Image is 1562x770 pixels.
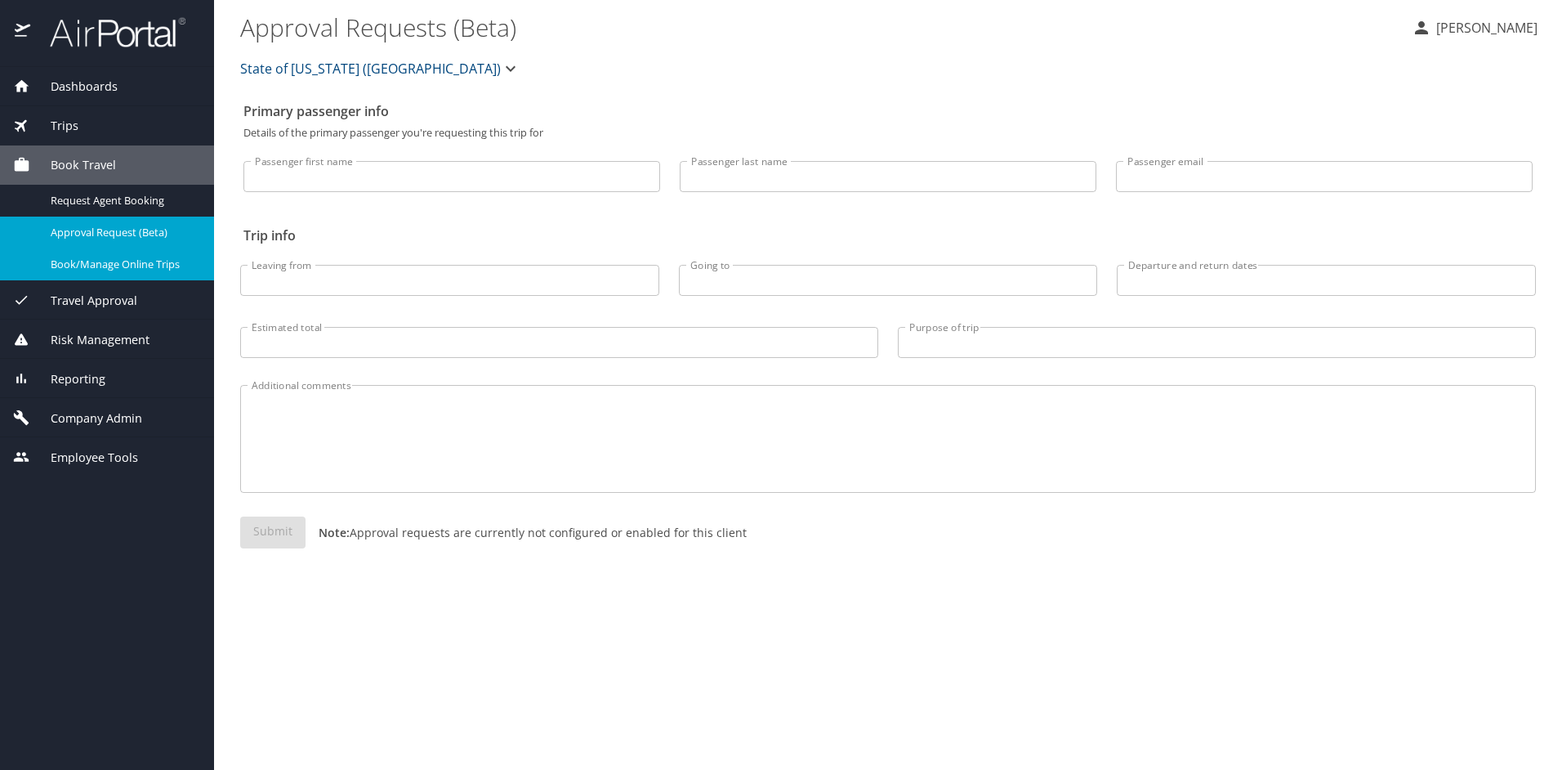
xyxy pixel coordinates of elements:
[306,524,747,541] p: Approval requests are currently not configured or enabled for this client
[240,2,1399,52] h1: Approval Requests (Beta)
[30,156,116,174] span: Book Travel
[30,331,150,349] span: Risk Management
[15,16,32,48] img: icon-airportal.png
[243,98,1533,124] h2: Primary passenger info
[30,370,105,388] span: Reporting
[51,257,194,272] span: Book/Manage Online Trips
[243,222,1533,248] h2: Trip info
[1405,13,1544,43] button: [PERSON_NAME]
[30,449,138,467] span: Employee Tools
[243,128,1533,138] p: Details of the primary passenger you're requesting this trip for
[30,410,142,428] span: Company Admin
[30,292,137,310] span: Travel Approval
[30,117,78,135] span: Trips
[51,193,194,208] span: Request Agent Booking
[234,52,527,85] button: State of [US_STATE] ([GEOGRAPHIC_DATA])
[32,16,185,48] img: airportal-logo.png
[30,78,118,96] span: Dashboards
[1431,18,1537,38] p: [PERSON_NAME]
[319,525,350,540] strong: Note:
[51,225,194,240] span: Approval Request (Beta)
[240,57,501,80] span: State of [US_STATE] ([GEOGRAPHIC_DATA])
